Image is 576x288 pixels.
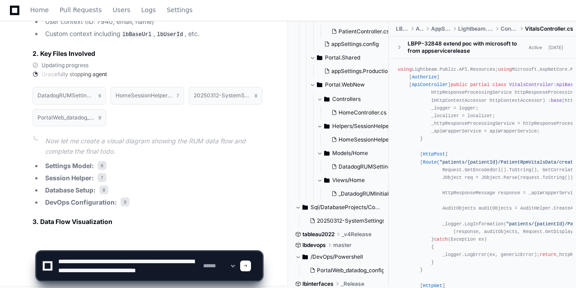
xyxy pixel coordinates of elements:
p: Now let me create a visual diagram showing the RUM data flow and complete the final todo. [45,136,262,157]
strong: Settings Model: [45,162,94,169]
button: DatadogRUMSettings.cs [328,160,401,173]
span: Helpers/SessionHelper [332,123,391,130]
h1: DatadogRUMSettings.cs [37,93,94,98]
span: Logs [141,7,156,13]
span: VitalsController.cs [525,25,573,32]
h1: 20250312-SystemSettings-Insert-Datadog-Settings.sql [194,93,250,98]
button: appSettings.Production.json [321,65,398,78]
svg: Directory [324,175,330,186]
span: Views/Home [332,177,365,184]
span: _v4Release [342,231,372,238]
span: HomeController.cs [339,109,386,116]
h1: HomeSessionHelper.cs [116,93,172,98]
button: DatadogRUMSettings.cs6 [33,87,106,104]
strong: Database Setup: [45,186,96,194]
strong: Session Helper: [45,174,94,182]
span: Gracefully stopping agent [42,71,107,78]
h1: PortalWeb_datadog_config.ps1 [37,115,94,120]
span: 7 [98,173,107,182]
svg: Directory [317,52,322,63]
span: 6 [98,161,107,170]
span: appSettings.Production.json [331,68,403,75]
button: Models/Home [317,146,404,160]
span: partial [470,82,490,87]
span: Portal.WebNew [325,81,365,88]
span: ApiController [412,82,448,87]
span: Portal.Shared [325,54,360,61]
span: 20250312-SystemSettings-Insert-Datadog-Settings.sql [317,217,459,224]
span: using [498,67,512,72]
svg: Directory [324,94,330,105]
h3: 3. Data Flow Visualization [33,217,262,226]
button: appSettings.config [321,38,391,50]
button: PatientController.cs [328,25,391,38]
li: User context (ID: 7940, email, name) [42,17,262,27]
span: Lightbeam.Public.API [458,25,493,32]
span: Users [113,7,130,13]
span: _DatadogRUMInitialization.cshtml [339,190,424,197]
span: LBPortal [396,25,409,32]
svg: Directory [302,202,308,213]
span: AppServices [431,25,451,32]
button: Sql/DatabaseProjects/CombinedDatabaseNew/transactional/dbup/PostDeploy/ChangeScripts [295,200,382,215]
span: DatadogRUMSettings.cs [339,163,401,170]
span: Sql/DatabaseProjects/CombinedDatabaseNew/transactional/dbup/PostDeploy/ChangeScripts [311,204,382,211]
span: 7 [177,92,179,99]
span: Pull Requests [60,7,102,13]
button: Helpers/SessionHelper [317,119,404,133]
span: 9 [98,114,101,121]
button: Portal.Shared [310,50,396,65]
button: 20250312-SystemSettings-Insert-Datadog-Settings.sql8 [189,87,262,104]
code: lbUserId [155,31,185,39]
button: HomeSessionHelper.cs [328,133,398,146]
button: Views/Home [317,173,404,187]
span: Updating progress [42,62,88,69]
h3: 2. Key Files Involved [33,49,262,58]
button: Controllers [317,92,404,106]
svg: Directory [317,79,322,90]
span: 8 [99,185,108,194]
span: appSettings.config [331,41,379,48]
span: class [492,82,506,87]
button: HomeSessionHelper.cs7 [111,87,184,104]
div: [DATE] [548,44,563,51]
span: PatientController.cs [339,28,389,35]
button: PortalWeb_datadog_config.ps19 [33,109,106,126]
span: Active [526,43,545,52]
span: VitalsController [509,82,554,87]
button: _DatadogRUMInitialization.cshtml [328,187,405,200]
button: Portal.WebNew [310,78,396,92]
span: tableau2022 [302,231,334,238]
span: Authorize [412,74,437,80]
div: LBPP-32848 extend poc with microsoft to from appservicerelease [408,40,526,55]
span: 9 [121,197,130,206]
span: HttpPost [423,151,445,157]
span: Controllers [501,25,518,32]
span: 8 [255,92,257,99]
span: Controllers [332,96,361,103]
code: lbBaseUrl [121,31,153,39]
span: Azure [416,25,424,32]
svg: Directory [324,121,330,132]
li: Custom context including , , etc. [42,29,262,40]
svg: Directory [324,148,330,159]
span: HomeSessionHelper.cs [339,136,398,143]
span: 6 [98,92,101,99]
span: base [551,98,562,103]
span: Home [30,7,49,13]
button: HomeController.cs [328,106,398,119]
span: Settings [167,7,192,13]
span: Models/Home [332,150,368,157]
button: 20250312-SystemSettings-Insert-Datadog-Settings.sql [306,215,384,227]
span: public [451,82,467,87]
span: using [398,67,412,72]
strong: DevOps Configuration: [45,198,117,206]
